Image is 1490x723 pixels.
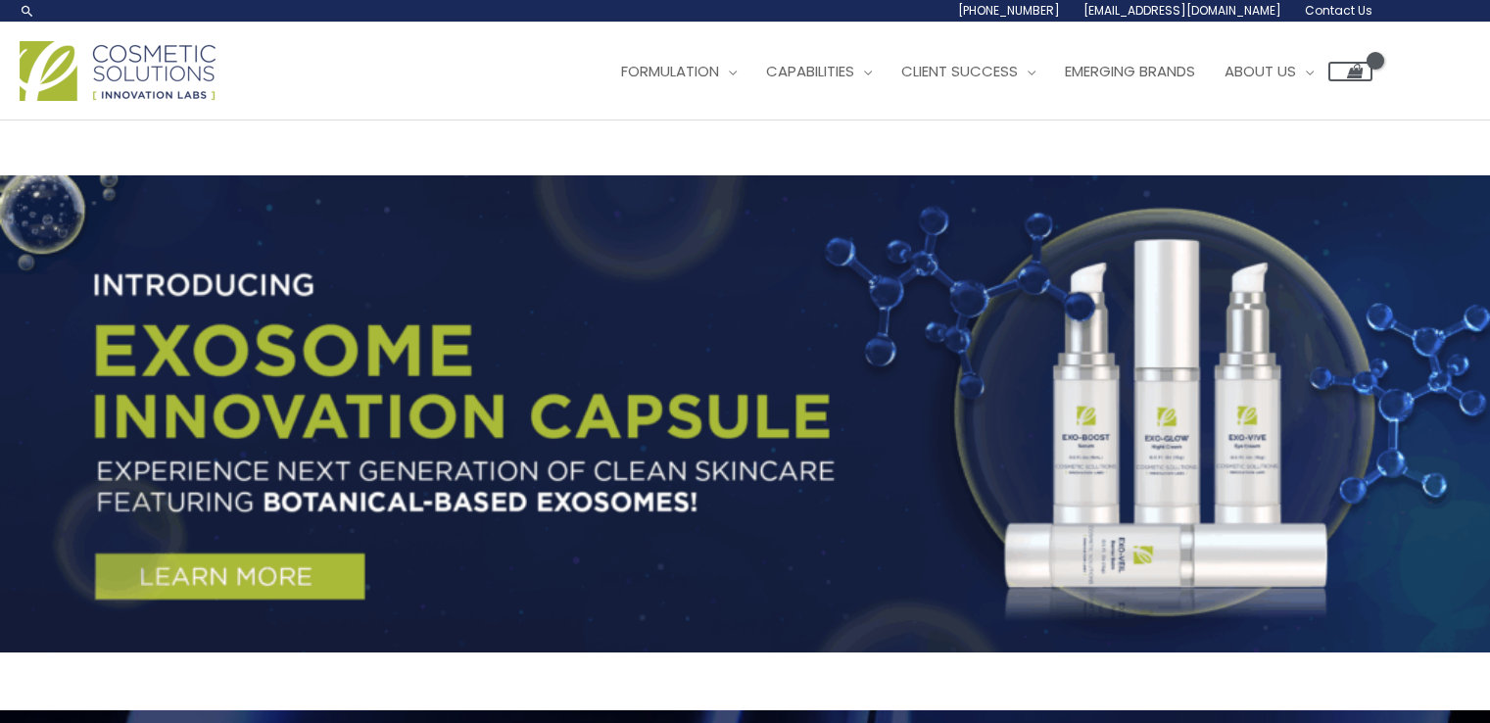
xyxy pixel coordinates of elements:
a: About Us [1210,42,1328,101]
span: About Us [1225,61,1296,81]
span: Capabilities [766,61,854,81]
a: Formulation [606,42,751,101]
span: Client Success [901,61,1018,81]
span: Contact Us [1305,2,1372,19]
img: Cosmetic Solutions Logo [20,41,216,101]
a: Search icon link [20,3,35,19]
a: Emerging Brands [1050,42,1210,101]
a: Capabilities [751,42,887,101]
span: [EMAIL_ADDRESS][DOMAIN_NAME] [1083,2,1281,19]
a: Client Success [887,42,1050,101]
a: View Shopping Cart, empty [1328,62,1372,81]
nav: Site Navigation [592,42,1372,101]
span: [PHONE_NUMBER] [958,2,1060,19]
span: Formulation [621,61,719,81]
span: Emerging Brands [1065,61,1195,81]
